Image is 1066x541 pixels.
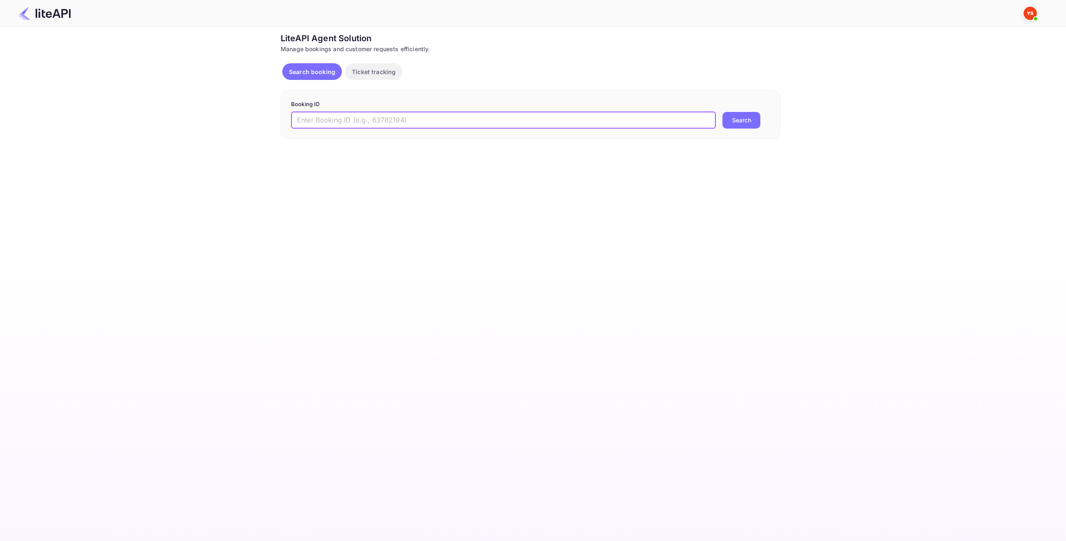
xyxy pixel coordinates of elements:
[18,7,71,20] img: LiteAPI Logo
[291,112,716,129] input: Enter Booking ID (e.g., 63782194)
[289,67,335,76] p: Search booking
[281,32,780,45] div: LiteAPI Agent Solution
[352,67,396,76] p: Ticket tracking
[291,100,770,109] p: Booking ID
[281,45,780,53] div: Manage bookings and customer requests efficiently.
[722,112,760,129] button: Search
[1024,7,1037,20] img: Yandex Support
